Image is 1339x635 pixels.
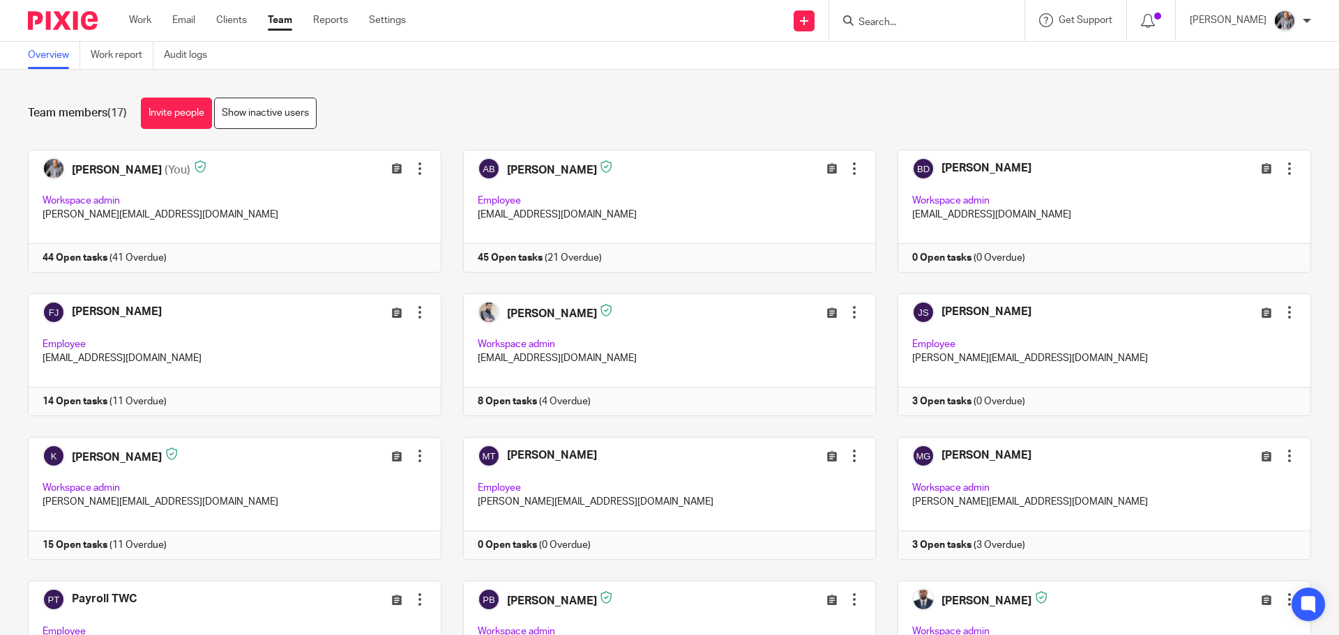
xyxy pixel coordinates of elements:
span: Get Support [1059,15,1112,25]
img: Pixie [28,11,98,30]
img: -%20%20-%20studio@ingrained.co.uk%20for%20%20-20220223%20at%20101413%20-%201W1A2026.jpg [1273,10,1296,32]
input: Search [857,17,983,29]
p: [PERSON_NAME] [1190,13,1266,27]
span: (17) [107,107,127,118]
a: Overview [28,42,80,69]
a: Audit logs [164,42,218,69]
a: Work report [91,42,153,69]
a: Show inactive users [214,98,317,129]
a: Team [268,13,292,27]
a: Reports [313,13,348,27]
a: Email [172,13,195,27]
a: Clients [216,13,247,27]
a: Settings [369,13,406,27]
a: Invite people [141,98,212,129]
h1: Team members [28,106,127,121]
a: Work [129,13,151,27]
